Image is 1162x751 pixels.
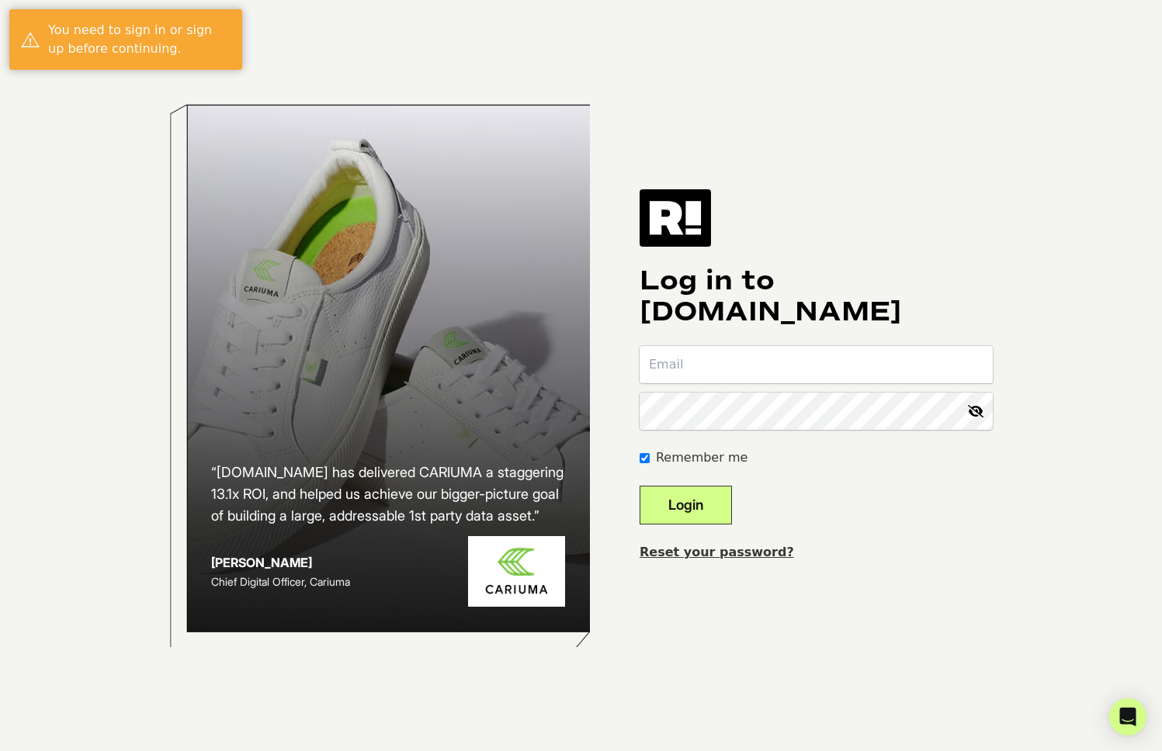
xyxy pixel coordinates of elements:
span: Chief Digital Officer, Cariuma [211,575,350,588]
div: Open Intercom Messenger [1109,698,1146,735]
h2: “[DOMAIN_NAME] has delivered CARIUMA a staggering 13.1x ROI, and helped us achieve our bigger-pic... [211,462,565,527]
img: Cariuma [468,536,565,607]
button: Login [640,486,732,524]
strong: [PERSON_NAME] [211,555,312,570]
label: Remember me [656,448,747,467]
h1: Log in to [DOMAIN_NAME] [640,265,993,327]
div: You need to sign in or sign up before continuing. [48,21,231,58]
input: Email [640,346,993,383]
img: Retention.com [640,189,711,247]
a: Reset your password? [640,545,794,559]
